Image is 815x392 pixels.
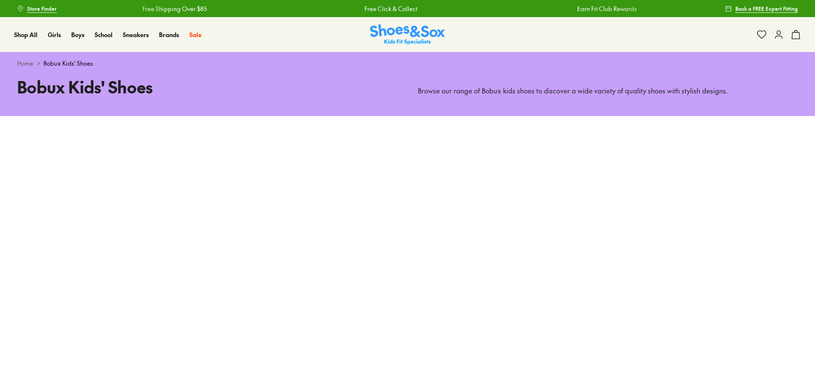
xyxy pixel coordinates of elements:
[418,86,798,96] p: Browse our range of Bobux kids shoes to discover a wide variety of quality shoes with stylish des...
[577,4,637,13] a: Earn Fit Club Rewards
[71,30,84,39] a: Boys
[17,59,798,68] div: >
[14,30,38,39] a: Shop All
[123,30,149,39] a: Sneakers
[48,30,61,39] a: Girls
[17,75,397,99] h1: Bobux Kids' Shoes
[17,59,33,68] a: Home
[364,4,417,13] a: Free Click & Collect
[189,30,202,39] a: Sale
[370,24,445,45] img: SNS_Logo_Responsive.svg
[17,1,57,16] a: Store Finder
[43,59,93,68] span: Bobux Kids' Shoes
[725,1,798,16] a: Book a FREE Expert Fitting
[159,30,179,39] a: Brands
[370,24,445,45] a: Shoes & Sox
[95,30,113,39] a: School
[142,4,207,13] a: Free Shipping Over $85
[27,5,57,12] span: Store Finder
[735,5,798,12] span: Book a FREE Expert Fitting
